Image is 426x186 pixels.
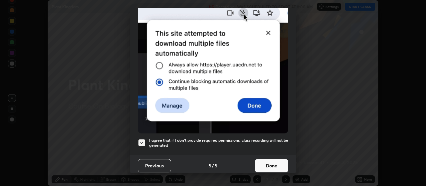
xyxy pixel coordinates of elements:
h4: 5 [209,162,211,169]
button: Done [255,159,288,172]
button: Previous [138,159,171,172]
h4: 5 [215,162,217,169]
h5: I agree that if I don't provide required permissions, class recording will not be generated [149,138,288,148]
h4: / [212,162,214,169]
